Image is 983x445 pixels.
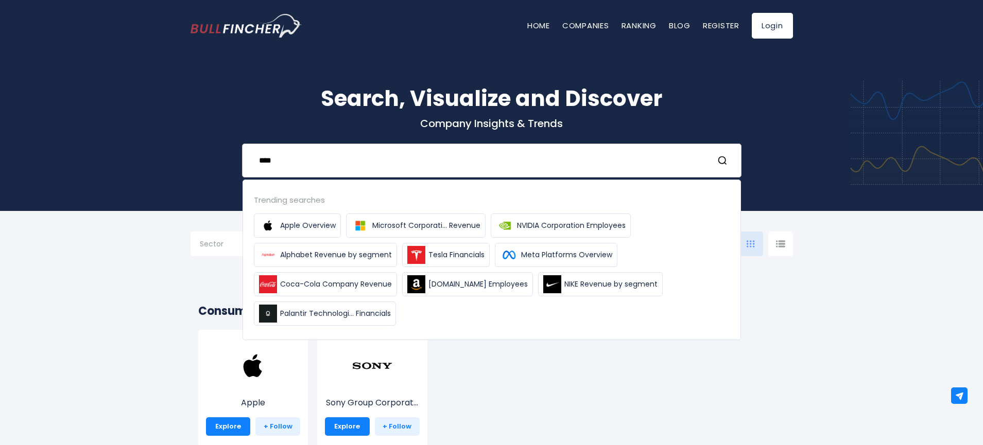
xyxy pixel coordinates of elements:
span: Meta Platforms Overview [521,250,612,260]
a: + Follow [375,417,420,436]
a: Alphabet Revenue by segment [254,243,397,267]
img: icon-comp-grid.svg [747,240,755,247]
span: Apple Overview [280,220,336,231]
a: Go to homepage [191,14,301,38]
a: NVIDIA Corporation Employees [491,213,631,238]
h1: Search, Visualize and Discover [191,82,793,115]
a: Apple Overview [254,213,341,238]
span: NVIDIA Corporation Employees [517,220,626,231]
a: Login [752,13,793,39]
span: Alphabet Revenue by segment [280,250,392,260]
a: Meta Platforms Overview [495,243,617,267]
div: Trending searches [254,194,730,206]
a: Blog [669,20,691,31]
img: AAPL.png [232,345,273,386]
a: Palantir Technologi... Financials [254,301,396,326]
a: Companies [562,20,609,31]
span: Microsoft Corporati... Revenue [372,220,480,231]
span: Tesla Financials [428,250,485,260]
a: Explore [325,417,370,436]
a: Apple [206,364,301,409]
a: Home [527,20,550,31]
a: [DOMAIN_NAME] Employees [402,272,533,296]
span: [DOMAIN_NAME] Employees [428,279,528,290]
p: Company Insights & Trends [191,117,793,130]
span: Palantir Technologi... Financials [280,308,391,319]
span: Coca-Cola Company Revenue [280,279,392,290]
a: Coca-Cola Company Revenue [254,272,397,296]
a: Sony Group Corporat... [325,364,420,409]
a: Explore [206,417,251,436]
span: Sector [200,239,223,248]
img: SONY.png [352,345,393,386]
p: Sony Group Corporation [325,397,420,409]
input: Selection [200,236,266,254]
a: Ranking [622,20,657,31]
a: NIKE Revenue by segment [538,272,663,296]
a: Microsoft Corporati... Revenue [346,213,486,238]
a: + Follow [255,417,300,436]
img: Bullfincher logo [191,14,302,38]
span: NIKE Revenue by segment [564,279,658,290]
p: Apple [206,397,301,409]
button: Search [717,154,731,167]
a: Tesla Financials [402,243,490,267]
img: icon-comp-list-view.svg [776,240,785,247]
h2: Consumer Electronics [198,302,785,319]
a: Register [703,20,739,31]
